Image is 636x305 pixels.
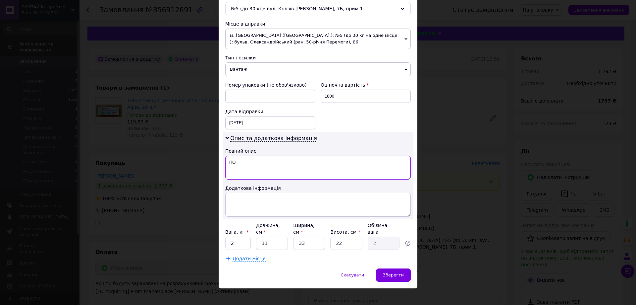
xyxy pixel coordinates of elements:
[368,222,399,235] div: Об'ємна вага
[225,2,411,15] div: №5 (до 30 кг): вул. Князів [PERSON_NAME], 7Б, прим.1
[321,82,411,88] div: Оціночна вартість
[225,29,411,49] span: м. [GEOGRAPHIC_DATA] ([GEOGRAPHIC_DATA].): №5 (до 30 кг на одне місце ): бульв. Олександрійський ...
[225,185,411,191] div: Додаткова інформація
[225,156,411,180] textarea: ПО
[225,62,411,76] span: Вантаж
[256,223,280,235] label: Довжина, см
[330,229,360,235] label: Висота, см
[341,272,364,277] span: Скасувати
[225,82,315,88] div: Номер упаковки (не обов'язково)
[293,223,314,235] label: Ширина, см
[225,148,411,154] div: Повний опис
[230,135,317,142] span: Опис та додаткова інформація
[233,256,266,262] span: Додати місце
[225,108,315,115] div: Дата відправки
[383,272,404,277] span: Зберегти
[225,21,265,27] span: Місце відправки
[225,55,256,60] span: Тип посилки
[225,229,248,235] label: Вага, кг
